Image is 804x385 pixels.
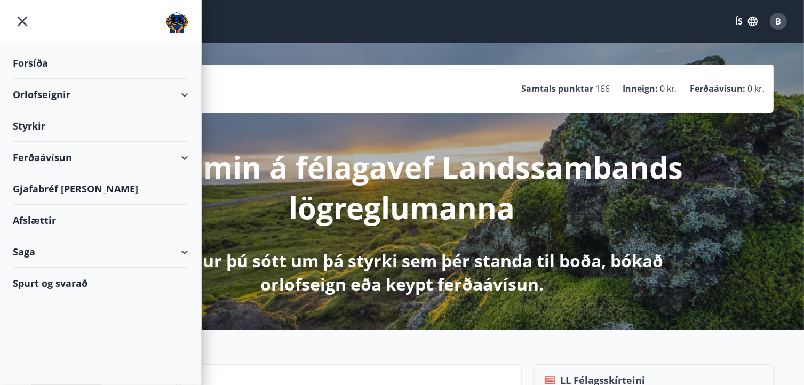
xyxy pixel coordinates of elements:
div: Orlofseignir [13,79,188,110]
div: Forsíða [13,47,188,79]
span: 166 [596,83,610,94]
img: union_logo [166,12,188,33]
div: Gjafabréf [PERSON_NAME] [13,173,188,205]
div: Saga [13,236,188,268]
span: 0 kr. [660,83,678,94]
button: ÍS [729,12,763,31]
p: Inneign : [623,83,658,94]
span: B [776,15,782,27]
p: Samtals punktar [522,83,594,94]
div: Afslættir [13,205,188,236]
div: Ferðaávísun [13,142,188,173]
p: Velkomin á félagavef Landssambands lögreglumanna [121,147,684,228]
div: Spurt og svarað [13,268,188,299]
button: B [766,9,791,34]
p: Ferðaávísun : [690,83,746,94]
p: Hér getur þú sótt um þá styrki sem þér standa til boða, bókað orlofseign eða keypt ferðaávísun. [121,249,684,296]
span: 0 kr. [748,83,765,94]
div: Styrkir [13,110,188,142]
button: menu [13,12,32,31]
